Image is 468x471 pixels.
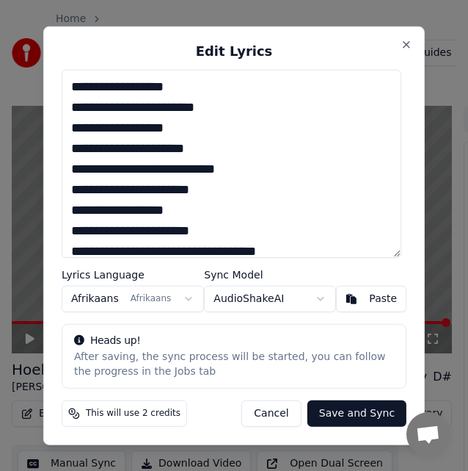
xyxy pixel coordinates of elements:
div: After saving, the sync process will be started, you can follow the progress in the Jobs tab [74,350,394,379]
label: Lyrics Language [62,270,204,280]
h2: Edit Lyrics [62,44,406,57]
span: This will use 2 credits [86,408,180,420]
div: Paste [369,292,397,306]
button: Save and Sync [307,400,406,427]
button: Paste [336,286,406,312]
label: Sync Model [204,270,336,280]
div: Heads up! [74,334,394,348]
button: Cancel [241,400,301,427]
